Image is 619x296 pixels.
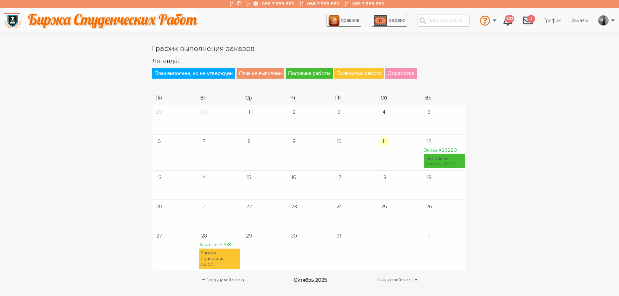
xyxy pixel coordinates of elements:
span: 23 [289,202,299,212]
a: Заказ #26220 [424,147,457,153]
span: 1 [244,107,254,117]
th: Сб [377,91,422,105]
div: Половина работы: 09:00 [424,154,465,168]
a: правила [327,14,361,27]
span: План выполнен, но не утвержден [152,68,235,79]
a: ← Предыдущий месяц [202,276,244,284]
span: 9 [289,136,299,146]
span: Полностью работа [334,68,384,79]
h1: График выполнения заказов [152,43,467,54]
a: 063 7 999 660 [352,1,384,6]
input: Поиск заказов [418,14,470,27]
span: 1 [379,231,389,241]
span: 17 [334,173,344,182]
img: agreement_icon-feca34a61ba7f3d1581b08bc946b2ec1ccb426f67415f344566775c155b7f62c.png [329,15,340,26]
img: motto-2ce64da2796df845c65ce8f9480b9c9d679903764b3ca6da4b6de107518df0fe.gif [27,11,198,29]
span: План не выполнен [237,68,284,79]
div: Работа полностью: 09:00 [199,249,240,268]
img: 20171208_160937.jpg [599,15,608,26]
span: 5 [424,107,434,117]
a: 633 [498,12,518,29]
th: Пт [332,91,377,105]
span: 30 [289,231,299,241]
span: 2 [289,107,299,117]
span: 8 [244,136,254,146]
span: Половина работы [286,68,333,79]
span: 29 [154,107,164,117]
th: Ср [242,91,287,105]
span: 633 [505,15,514,23]
span: 16 [289,173,299,182]
span: 26 [424,202,434,212]
span: Октябрь 2025 [294,276,327,284]
a: График [538,14,566,27]
span: 7 [199,136,209,146]
h2: Легенда: [152,57,467,66]
a: 2 [518,12,538,29]
span: 15 [244,173,254,182]
span: 18 [379,173,389,182]
a: сервис [372,14,407,27]
a: 066 7 999 660 [307,1,340,6]
span: 2 [527,15,535,23]
span: 31 [334,231,344,241]
a: 096 7 999 660 [262,1,294,6]
a: Следующий месяц → [377,276,417,284]
span: 13 [154,173,164,182]
th: Вс [422,91,467,105]
span: 10 [334,136,344,146]
span: 29 [244,231,254,241]
span: 30 [199,107,209,117]
span: правила [341,17,359,23]
span: 2 [424,231,434,241]
span: 19 [424,173,434,182]
span: 3 [334,107,344,117]
a: Заказы [566,14,593,27]
th: Чт [287,91,332,105]
a: Заказ #25758 [199,241,231,248]
span: 22 [244,202,254,212]
span: 12 [424,136,434,146]
span: 6 [154,136,164,146]
span: 28 [199,231,209,241]
span: 25 [379,202,389,212]
span: 14 [199,173,209,182]
span: сервис [389,17,405,23]
th: Вт [197,91,242,105]
img: play_icon-49f7f135c9dc9a03216cfdbccbe1e3994649169d890fb554cedf0eac35a01ba8.png [374,15,387,26]
span: Доработка [385,68,417,79]
span: 4 [379,107,389,117]
img: logo-135dea9cf721667cc4ddb0c1795e3ba8b7f362e3d0c04e2cc90b931989920324.png [4,11,21,29]
span: 24 [334,202,344,212]
span: 20 [154,202,164,212]
th: Пн [152,91,197,105]
span: 11 [379,136,389,146]
span: 27 [154,231,164,241]
span: 21 [199,202,209,212]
